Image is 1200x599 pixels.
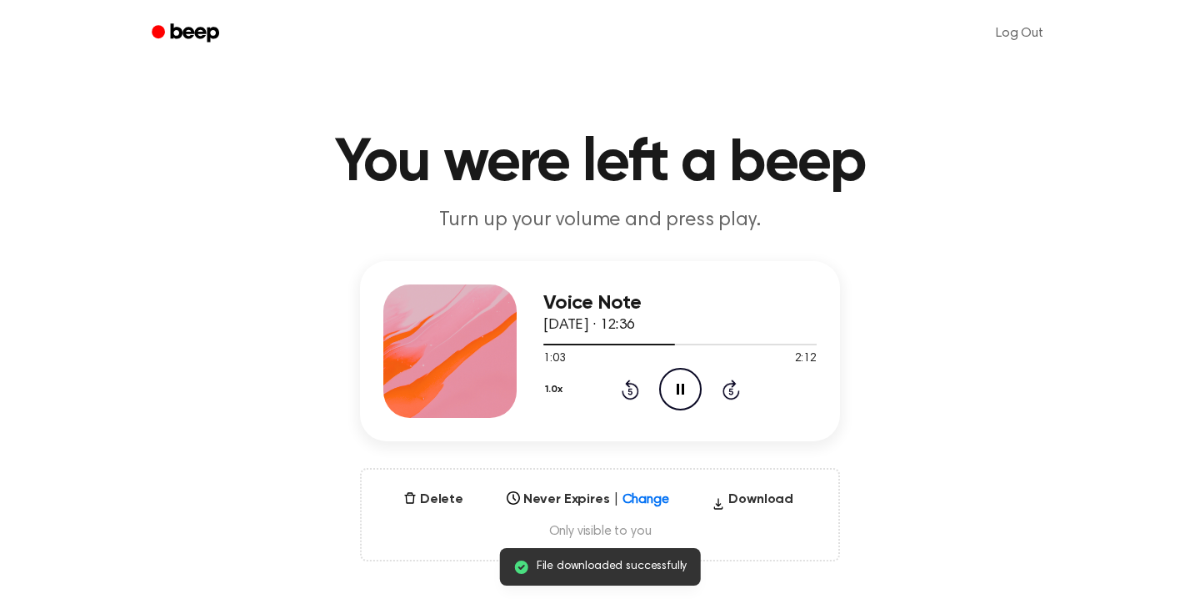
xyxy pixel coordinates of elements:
[795,350,817,368] span: 2:12
[543,350,565,368] span: 1:03
[140,18,234,50] a: Beep
[382,523,818,540] span: Only visible to you
[543,318,635,333] span: [DATE] · 12:36
[979,13,1060,53] a: Log Out
[543,375,568,404] button: 1.0x
[537,558,687,576] span: File downloaded successfully
[705,490,800,516] button: Download
[543,292,817,315] h3: Voice Note
[280,207,920,234] p: Turn up your volume and press play.
[173,133,1027,194] h1: You were left a beep
[397,490,470,510] button: Delete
